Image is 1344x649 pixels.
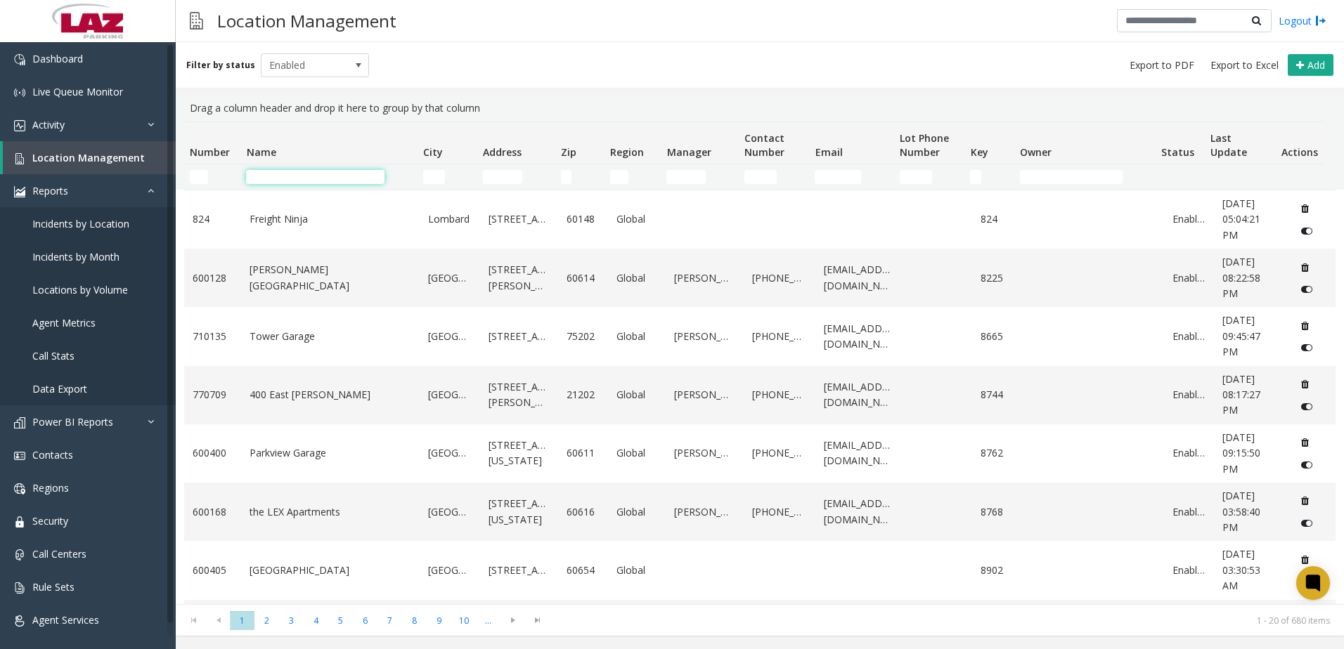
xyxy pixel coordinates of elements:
[489,438,550,469] a: [STREET_ADDRESS][US_STATE]
[246,170,385,184] input: Name Filter
[489,211,550,227] a: [STREET_ADDRESS]
[428,504,472,520] a: [GEOGRAPHIC_DATA]
[752,329,806,344] a: [PHONE_NUMBER]
[1014,164,1156,190] td: Owner Filter
[402,611,427,630] span: Page 8
[489,496,550,527] a: [STREET_ADDRESS][US_STATE]
[32,217,129,230] span: Incidents by Location
[824,379,893,411] a: [EMAIL_ADDRESS][DOMAIN_NAME]
[605,164,661,190] td: Region Filter
[14,615,25,627] img: 'icon'
[1130,58,1194,72] span: Export to PDF
[981,445,1014,461] a: 8762
[1294,315,1317,337] button: Delete
[558,615,1330,627] kendo-pager-info: 1 - 20 of 680 items
[32,316,96,329] span: Agent Metrics
[1222,255,1260,300] span: [DATE] 08:22:58 PM
[1222,430,1277,477] a: [DATE] 09:15:50 PM
[567,387,600,402] a: 21202
[428,445,472,461] a: [GEOGRAPHIC_DATA]
[744,131,784,159] span: Contact Number
[32,52,83,65] span: Dashboard
[1222,313,1260,358] span: [DATE] 09:45:47 PM
[32,85,123,98] span: Live Queue Monitor
[1315,13,1326,28] img: logout
[824,262,893,294] a: [EMAIL_ADDRESS][DOMAIN_NAME]
[1222,313,1277,360] a: [DATE] 09:45:47 PM
[1172,270,1206,286] a: Enabled
[247,145,276,159] span: Name
[1222,547,1260,592] span: [DATE] 03:30:53 AM
[1210,58,1279,72] span: Export to Excel
[32,415,113,428] span: Power BI Reports
[610,145,644,159] span: Region
[900,131,949,159] span: Lot Phone Number
[1222,431,1260,476] span: [DATE] 09:15:50 PM
[250,262,411,294] a: [PERSON_NAME][GEOGRAPHIC_DATA]
[752,445,806,461] a: [PHONE_NUMBER]
[193,563,233,578] a: 600405
[1279,13,1326,28] a: Logout
[427,611,451,630] span: Page 9
[451,611,476,630] span: Page 10
[32,580,75,594] span: Rule Sets
[428,211,472,227] a: Lombard
[377,611,402,630] span: Page 7
[981,211,1014,227] a: 824
[1222,254,1277,301] a: [DATE] 08:22:58 PM
[32,481,69,494] span: Regions
[489,262,550,294] a: [STREET_ADDRESS][PERSON_NAME]
[176,122,1344,604] div: Data table
[616,563,657,578] a: Global
[250,387,411,402] a: 400 East [PERSON_NAME]
[190,145,230,159] span: Number
[423,170,445,184] input: City Filter
[14,549,25,560] img: 'icon'
[250,329,411,344] a: Tower Garage
[32,448,73,461] span: Contacts
[1020,145,1052,159] span: Owner
[489,379,550,411] a: [STREET_ADDRESS][PERSON_NAME]
[1210,131,1247,159] span: Last Update
[981,563,1014,578] a: 8902
[1222,196,1277,243] a: [DATE] 05:04:21 PM
[616,211,657,227] a: Global
[1294,373,1317,395] button: Delete
[900,170,932,184] input: Lot Phone Number Filter
[483,145,522,159] span: Address
[752,504,806,520] a: [PHONE_NUMBER]
[240,164,417,190] td: Name Filter
[353,611,377,630] span: Page 6
[824,321,893,353] a: [EMAIL_ADDRESS][DOMAIN_NAME]
[567,211,600,227] a: 60148
[428,563,472,578] a: [GEOGRAPHIC_DATA]
[193,445,233,461] a: 600400
[32,382,87,395] span: Data Export
[1020,170,1123,184] input: Owner Filter
[184,164,240,190] td: Number Filter
[250,504,411,520] a: the LEX Apartments
[1172,563,1206,578] a: Enabled
[328,611,353,630] span: Page 5
[752,387,806,402] a: [PHONE_NUMBER]
[190,4,203,38] img: pageIcon
[1294,395,1320,417] button: Disable
[14,153,25,164] img: 'icon'
[616,445,657,461] a: Global
[193,329,233,344] a: 710135
[477,164,555,190] td: Address Filter
[1288,54,1333,77] button: Add
[418,164,477,190] td: City Filter
[752,270,806,286] a: [PHONE_NUMBER]
[1294,453,1320,476] button: Disable
[428,329,472,344] a: [GEOGRAPHIC_DATA]
[824,438,893,469] a: [EMAIL_ADDRESS][DOMAIN_NAME]
[815,170,861,184] input: Email Filter
[32,250,119,263] span: Incidents by Month
[184,95,1336,122] div: Drag a column header and drop it here to group by that column
[555,164,605,190] td: Zip Filter
[32,283,128,296] span: Locations by Volume
[14,54,25,65] img: 'icon'
[14,417,25,428] img: 'icon'
[428,387,472,402] a: [GEOGRAPHIC_DATA]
